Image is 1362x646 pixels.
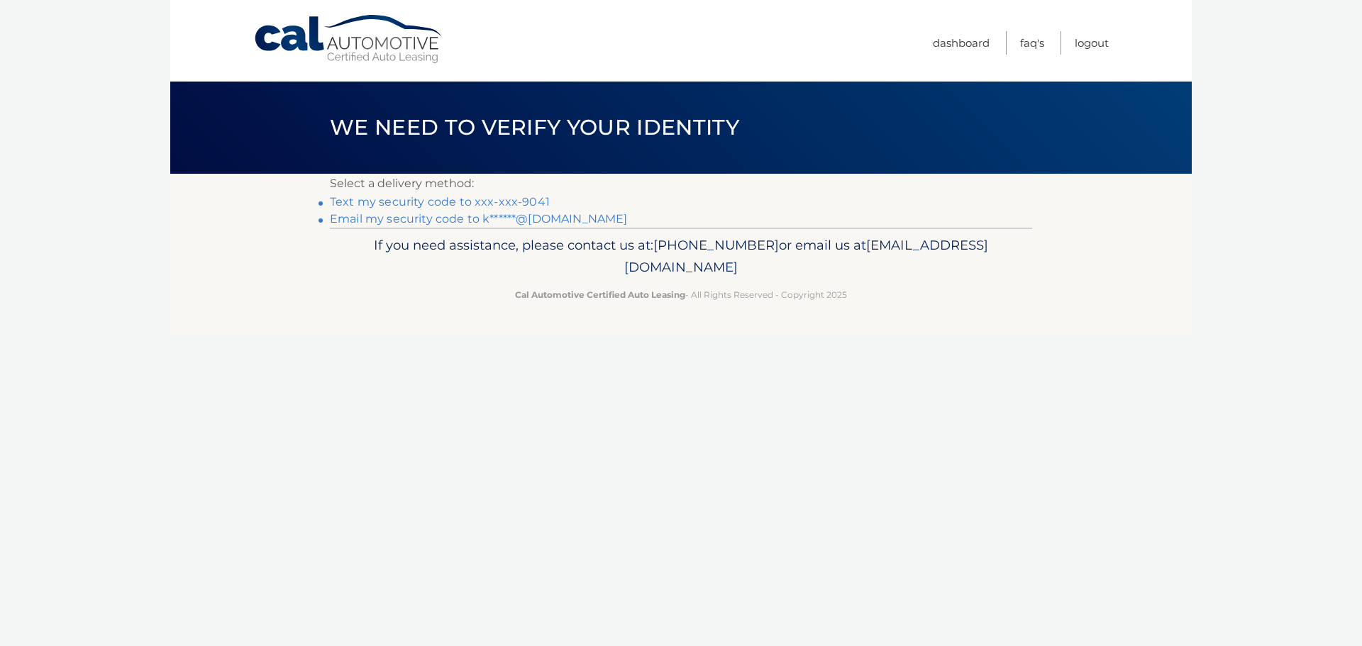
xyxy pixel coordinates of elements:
p: - All Rights Reserved - Copyright 2025 [339,287,1023,302]
p: If you need assistance, please contact us at: or email us at [339,234,1023,279]
a: Text my security code to xxx-xxx-9041 [330,195,550,208]
a: Logout [1075,31,1109,55]
span: [PHONE_NUMBER] [653,237,779,253]
a: Dashboard [933,31,990,55]
a: FAQ's [1020,31,1044,55]
a: Email my security code to k******@[DOMAIN_NAME] [330,212,628,225]
a: Cal Automotive [253,14,445,65]
p: Select a delivery method: [330,174,1032,194]
strong: Cal Automotive Certified Auto Leasing [515,289,685,300]
span: We need to verify your identity [330,114,739,140]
